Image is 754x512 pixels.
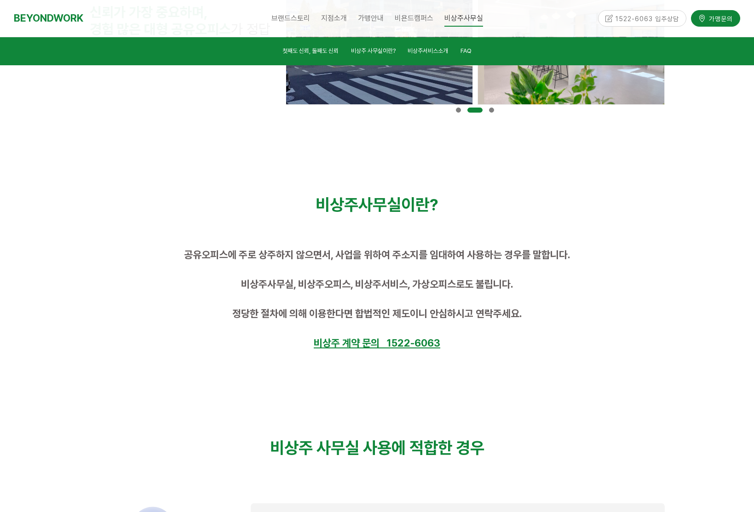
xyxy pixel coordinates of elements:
[408,47,448,54] span: 비상주서비스소개
[184,249,570,261] span: 공유오피스에 주로 상주하지 않으면서, 사업을 위하여 주소지를 임대하여 사용하는 경우를 말합니다.
[691,10,740,26] a: 가맹문의
[351,46,396,58] a: 비상주 사무실이란?
[232,307,522,319] span: 정당한 절차에 의해 이용한다면 합법적인 제도이니 안심하시고 연락주세요.
[316,7,352,30] a: 지점소개
[321,14,347,23] span: 지점소개
[408,46,448,58] a: 비상주서비스소개
[282,47,339,54] span: 첫째도 신뢰, 둘째도 신뢰
[358,14,384,23] span: 가맹안내
[351,47,396,54] span: 비상주 사무실이란?
[444,11,483,27] span: 비상주사무실
[270,438,484,458] span: 비상주 사무실 사용에 적합한 경우
[460,47,472,54] span: FAQ
[266,7,316,30] a: 브랜드스토리
[271,14,310,23] span: 브랜드스토리
[316,195,438,215] span: 비상주사무실이란?
[389,7,439,30] a: 비욘드캠퍼스
[706,14,733,23] span: 가맹문의
[282,46,339,58] a: 첫째도 신뢰, 둘째도 신뢰
[352,7,389,30] a: 가맹안내
[460,46,472,58] a: FAQ
[395,14,433,23] span: 비욘드캠퍼스
[241,278,513,290] span: 비상주사무실, 비상주오피스, 비상주서비스, 가상오피스로도 불립니다.
[439,7,489,30] a: 비상주사무실
[314,337,440,349] u: 비상주 계약 문의 1522-6063
[14,10,83,27] a: BEYONDWORK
